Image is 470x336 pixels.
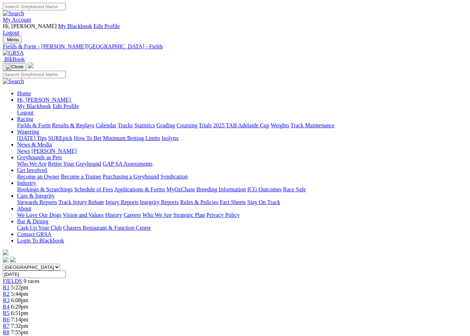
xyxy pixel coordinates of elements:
a: Care & Integrity [17,193,55,199]
img: facebook.svg [3,257,9,262]
a: Minimum Betting Limits [103,135,160,141]
div: Bar & Dining [17,225,467,231]
span: 7:55pm [11,329,28,335]
a: GAP SA Assessments [103,161,153,167]
a: Statistics [134,122,155,128]
a: Coursing [176,122,197,128]
span: 6:29pm [11,304,28,310]
img: Search [3,78,24,85]
a: Fields & Form [17,122,51,128]
div: News & Media [17,148,467,154]
a: Who We Are [142,212,172,218]
a: Results & Replays [52,122,94,128]
a: BlkBook [3,56,25,62]
a: Breeding Information [196,186,246,192]
span: 5:44pm [11,291,28,297]
a: Fact Sheets [220,199,246,205]
a: Isolynx [162,135,179,141]
a: Contact GRSA [17,231,51,237]
span: 6:08pm [11,297,28,303]
a: Logout [3,30,19,36]
a: Grading [157,122,175,128]
a: SUREpick [48,135,72,141]
a: [PERSON_NAME] [31,148,76,154]
a: Privacy Policy [206,212,240,218]
a: Bar & Dining [17,218,48,224]
a: Track Maintenance [291,122,334,128]
a: Calendar [96,122,116,128]
a: R7 [3,323,10,329]
button: Toggle navigation [3,36,22,43]
a: 2025 TAB Adelaide Cup [213,122,269,128]
a: Weights [271,122,289,128]
a: FIELDS [3,278,22,284]
span: BlkBook [4,56,25,62]
a: Vision and Values [63,212,104,218]
span: Hi, [PERSON_NAME] [17,97,71,103]
a: Rules & Policies [180,199,218,205]
span: Menu [7,37,19,42]
a: About [17,206,31,212]
a: Careers [123,212,141,218]
a: Login To Blackbook [17,238,64,244]
a: MyOzChase [167,186,195,192]
div: Get Involved [17,174,467,180]
a: R1 [3,284,10,290]
a: My Blackbook [17,103,51,109]
a: History [105,212,122,218]
a: Injury Reports [105,199,138,205]
a: R2 [3,291,10,297]
div: My Account [3,23,467,36]
a: Strategic Plan [173,212,205,218]
a: Fields & Form - [PERSON_NAME][GEOGRAPHIC_DATA] - Fields [3,43,467,50]
div: Racing [17,122,467,129]
span: 7:14pm [11,316,28,322]
a: [DATE] Tips [17,135,47,141]
a: We Love Our Dogs [17,212,61,218]
div: Wagering [17,135,467,142]
a: R6 [3,316,10,322]
a: Stay On Track [247,199,280,205]
a: Schedule of Fees [74,186,113,192]
img: Close [6,64,23,70]
a: Syndication [160,174,188,180]
img: logo-grsa-white.png [28,63,33,68]
input: Select date [3,271,66,278]
img: logo-grsa-white.png [3,250,9,255]
a: R5 [3,310,10,316]
a: My Account [3,17,31,23]
a: Become a Trainer [61,174,101,180]
a: How To Bet [74,135,102,141]
a: Greyhounds as Pets [17,154,62,160]
a: Become an Owner [17,174,59,180]
a: Track Injury Rebate [58,199,104,205]
img: twitter.svg [10,257,16,262]
a: Race Safe [283,186,306,192]
a: Purchasing a Greyhound [103,174,159,180]
a: Tracks [118,122,133,128]
a: R8 [3,329,10,335]
a: Logout [17,110,33,116]
div: Greyhounds as Pets [17,161,467,167]
span: 6:51pm [11,310,28,316]
a: R3 [3,297,10,303]
a: Edit Profile [53,103,79,109]
div: About [17,212,467,218]
a: Integrity Reports [140,199,179,205]
img: Search [3,10,24,17]
button: Toggle navigation [3,63,26,71]
a: Retire Your Greyhound [48,161,101,167]
div: Hi, [PERSON_NAME] [17,103,467,116]
span: 5:22pm [11,284,28,290]
a: R4 [3,304,10,310]
a: Stewards Reports [17,199,57,205]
